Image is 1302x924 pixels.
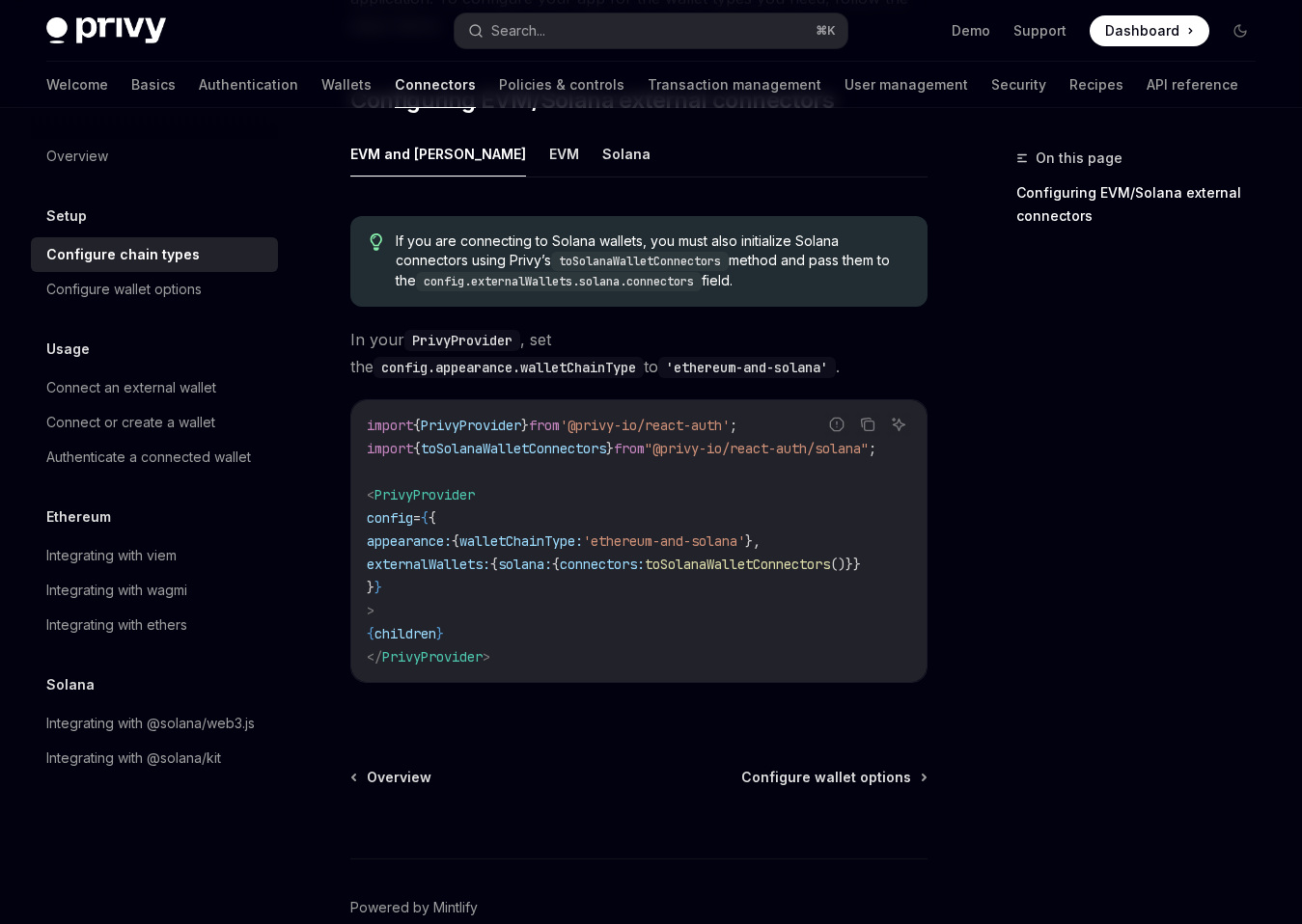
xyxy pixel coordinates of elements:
div: Integrating with @solana/kit [46,747,221,770]
button: EVM [549,131,579,177]
span: If you are connecting to Solana wallets, you must also initialize Solana connectors using Privy’s... [396,231,908,291]
button: Toggle dark mode [1225,15,1256,46]
span: connectors: [560,556,645,573]
span: On this page [1036,147,1122,170]
a: Support [1013,21,1067,41]
div: Connect an external wallet [46,376,216,399]
div: Integrating with wagmi [46,579,187,602]
div: Search... [491,19,545,42]
span: } [367,579,374,596]
span: solana: [498,556,552,573]
span: PrivyProvider [421,417,521,434]
span: '@privy-io/react-auth' [560,417,730,434]
span: }, [745,532,761,550]
span: > [483,648,490,666]
div: Connect or create a wallet [46,411,215,434]
span: Dashboard [1105,21,1179,41]
span: ; [869,440,876,457]
span: children [374,625,436,642]
a: Welcome [46,62,108,108]
span: Configure wallet options [741,768,911,787]
span: } [606,440,614,457]
a: Integrating with @solana/kit [31,741,278,775]
a: Policies & controls [499,62,624,108]
span: toSolanaWalletConnectors [421,440,606,457]
a: Overview [31,139,278,174]
a: Authenticate a connected wallet [31,440,278,475]
a: Basics [131,62,176,108]
a: Connect an external wallet [31,370,278,405]
span: { [367,625,374,642]
a: Integrating with ethers [31,608,278,642]
span: { [452,532,459,550]
span: import [367,417,413,434]
span: ()}} [830,556,861,573]
a: Configuring EVM/Solana external connectors [1016,177,1271,231]
h5: Setup [46,204,87,228]
span: = [413,509,421,527]
span: PrivyProvider [374,486,475,503]
a: Integrating with viem [31,538,278,573]
span: } [521,417,529,434]
h5: Ethereum [46,505,111,529]
span: { [429,509,436,527]
span: < [367,486,374,503]
svg: Tip [370,233,383,251]
span: } [374,579,382,596]
div: Configure wallet options [46,278,202,301]
a: Security [991,62,1046,108]
a: Integrating with wagmi [31,573,278,608]
div: Authenticate a connected wallet [46,446,251,469]
span: from [614,440,645,457]
code: PrivyProvider [404,330,520,351]
span: > [367,602,374,619]
code: config.externalWallets.solana.connectors [416,272,702,291]
span: </ [367,648,382,666]
a: Authentication [199,62,298,108]
span: } [436,625,444,642]
button: Ask AI [886,412,911,437]
span: { [413,417,421,434]
span: Overview [367,768,431,787]
button: EVM and [PERSON_NAME] [350,131,526,177]
h5: Solana [46,673,95,696]
span: PrivyProvider [382,648,483,666]
span: { [421,509,429,527]
span: In your , set the to . [350,326,928,380]
span: { [490,556,498,573]
span: config [367,509,413,527]
span: "@privy-io/react-auth/solana" [645,440,869,457]
span: toSolanaWalletConnectors [645,556,830,573]
span: ; [730,417,737,434]
code: config.appearance.walletChainType [374,357,644,378]
a: Configure wallet options [741,768,926,787]
h5: Usage [46,338,90,361]
code: 'ethereum-and-solana' [658,357,836,378]
span: appearance: [367,532,452,550]
a: Demo [952,21,990,41]
span: from [529,417,560,434]
button: Search...⌘K [455,14,847,48]
span: 'ethereum-and-solana' [583,532,745,550]
a: Configure wallet options [31,272,278,307]
div: Integrating with viem [46,544,177,567]
a: Wallets [321,62,372,108]
a: Powered by Mintlify [350,898,478,917]
a: Recipes [1069,62,1123,108]
div: Integrating with @solana/web3.js [46,712,255,735]
span: { [413,440,421,457]
a: Transaction management [648,62,821,108]
a: Configure chain types [31,237,278,272]
button: Copy the contents from the code block [855,412,880,437]
button: Report incorrect code [824,412,849,437]
span: ⌘ K [816,23,836,39]
div: Overview [46,145,108,168]
span: import [367,440,413,457]
a: API reference [1147,62,1238,108]
a: Connect or create a wallet [31,405,278,440]
span: { [552,556,560,573]
a: Overview [352,768,431,787]
a: Dashboard [1090,15,1209,46]
div: Configure chain types [46,243,200,266]
a: Connectors [395,62,476,108]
